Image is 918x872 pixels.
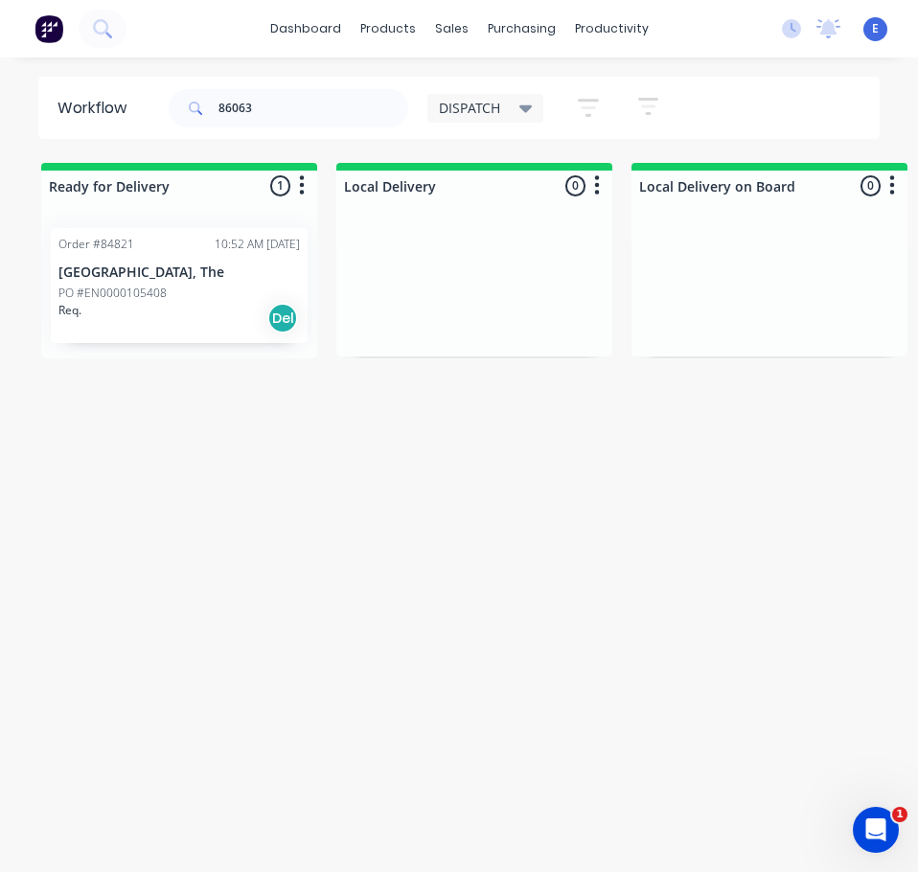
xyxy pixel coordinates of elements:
iframe: Intercom live chat [853,807,899,853]
img: Factory [34,14,63,43]
div: Del [267,303,298,333]
a: dashboard [261,14,351,43]
div: Workflow [57,97,136,120]
div: purchasing [478,14,565,43]
span: 1 [892,807,907,822]
p: [GEOGRAPHIC_DATA], The [58,264,300,281]
p: Req. [58,302,81,319]
p: PO #EN0000105408 [58,285,167,302]
div: Order #84821 [58,236,134,253]
div: sales [425,14,478,43]
span: E [872,20,879,37]
div: Order #8482110:52 AM [DATE][GEOGRAPHIC_DATA], ThePO #EN0000105408Req.Del [51,228,308,343]
div: 10:52 AM [DATE] [215,236,300,253]
span: DISPATCH [439,98,500,118]
div: productivity [565,14,658,43]
div: products [351,14,425,43]
input: Search for orders... [218,89,408,127]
